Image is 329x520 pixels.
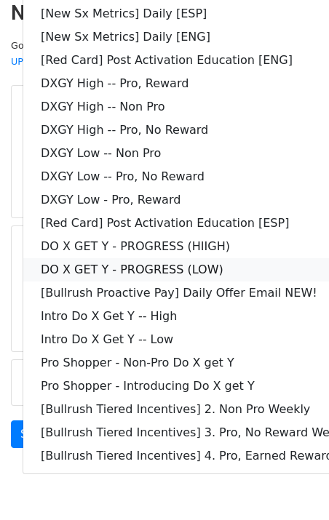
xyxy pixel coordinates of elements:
h2: New Campaign [11,1,318,25]
iframe: Chat Widget [256,450,329,520]
small: Google Sheet: [11,40,197,68]
a: Send [11,420,59,448]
